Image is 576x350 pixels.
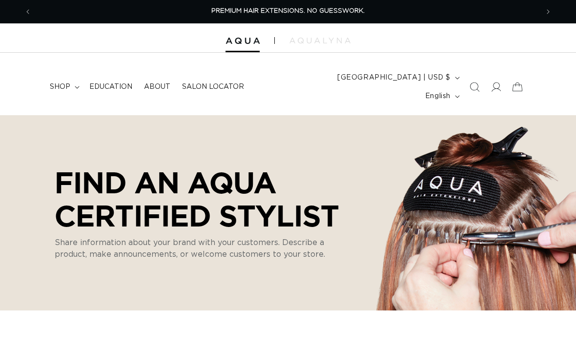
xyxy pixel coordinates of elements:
span: English [425,91,451,102]
a: About [138,77,176,97]
span: PREMIUM HAIR EXTENSIONS. NO GUESSWORK. [211,8,365,14]
summary: shop [44,77,83,97]
img: Aqua Hair Extensions [226,38,260,44]
button: [GEOGRAPHIC_DATA] | USD $ [331,68,464,87]
button: Previous announcement [17,2,39,21]
button: Next announcement [537,2,559,21]
a: Education [83,77,138,97]
p: Find an AQUA Certified Stylist [55,165,352,232]
img: aqualyna.com [289,38,350,43]
summary: Search [464,76,485,98]
span: shop [50,82,70,91]
span: [GEOGRAPHIC_DATA] | USD $ [337,73,451,83]
a: Salon Locator [176,77,250,97]
button: English [419,87,464,105]
p: Share information about your brand with your customers. Describe a product, make announcements, o... [55,237,338,260]
span: Education [89,82,132,91]
span: About [144,82,170,91]
span: Salon Locator [182,82,244,91]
